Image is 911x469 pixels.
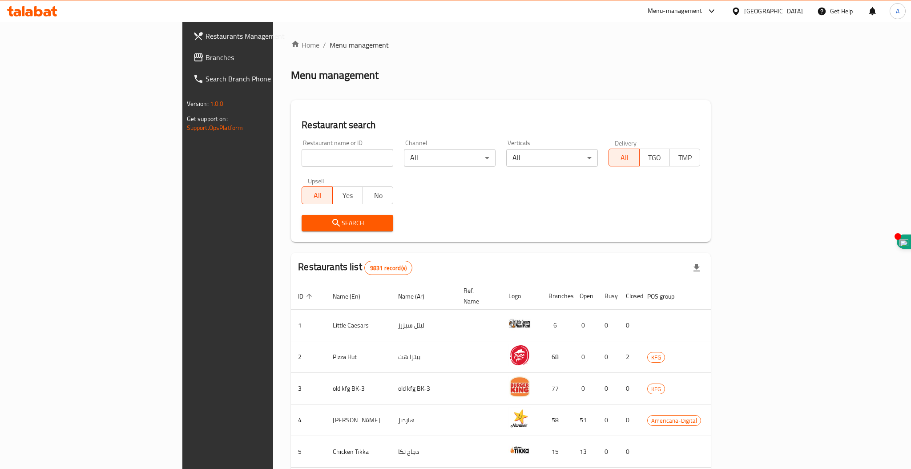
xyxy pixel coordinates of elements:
[572,283,597,310] th: Open
[609,149,639,166] button: All
[302,118,700,132] h2: Restaurant search
[298,291,315,302] span: ID
[302,215,393,231] button: Search
[744,6,803,16] div: [GEOGRAPHIC_DATA]
[306,189,329,202] span: All
[597,341,619,373] td: 0
[508,439,531,461] img: Chicken Tikka
[597,310,619,341] td: 0
[541,404,572,436] td: 58
[508,312,531,335] img: Little Caesars
[364,261,412,275] div: Total records count
[572,436,597,468] td: 13
[648,416,701,426] span: Americana-Digital
[332,186,363,204] button: Yes
[508,376,531,398] img: old kfg BK-3
[391,404,456,436] td: هارديز
[404,149,496,167] div: All
[206,52,327,63] span: Branches
[541,341,572,373] td: 68
[186,68,335,89] a: Search Branch Phone
[619,310,640,341] td: 0
[326,373,391,404] td: old kfg BK-3
[613,151,636,164] span: All
[464,285,491,307] span: Ref. Name
[326,404,391,436] td: [PERSON_NAME]
[896,6,899,16] span: A
[206,73,327,84] span: Search Branch Phone
[302,149,393,167] input: Search for restaurant name or ID..
[187,122,243,133] a: Support.OpsPlatform
[541,310,572,341] td: 6
[330,40,389,50] span: Menu management
[572,341,597,373] td: 0
[572,373,597,404] td: 0
[298,260,412,275] h2: Restaurants list
[186,25,335,47] a: Restaurants Management
[619,341,640,373] td: 2
[391,310,456,341] td: ليتل سيزرز
[686,257,707,279] div: Export file
[597,373,619,404] td: 0
[669,149,700,166] button: TMP
[673,151,697,164] span: TMP
[572,310,597,341] td: 0
[391,341,456,373] td: بيتزا هت
[291,68,379,82] h2: Menu management
[398,291,436,302] span: Name (Ar)
[648,6,702,16] div: Menu-management
[506,149,598,167] div: All
[597,404,619,436] td: 0
[597,436,619,468] td: 0
[291,40,711,50] nav: breadcrumb
[326,310,391,341] td: Little Caesars
[619,404,640,436] td: 0
[186,47,335,68] a: Branches
[302,186,332,204] button: All
[615,140,637,146] label: Delivery
[541,436,572,468] td: 15
[541,373,572,404] td: 77
[391,373,456,404] td: old kfg BK-3
[187,113,228,125] span: Get support on:
[333,291,372,302] span: Name (En)
[501,283,541,310] th: Logo
[619,373,640,404] td: 0
[391,436,456,468] td: دجاج تكا
[363,186,393,204] button: No
[308,178,324,184] label: Upsell
[365,264,412,272] span: 9831 record(s)
[648,352,665,363] span: KFG
[541,283,572,310] th: Branches
[367,189,390,202] span: No
[572,404,597,436] td: 51
[326,341,391,373] td: Pizza Hut
[619,436,640,468] td: 0
[639,149,670,166] button: TGO
[336,189,359,202] span: Yes
[648,384,665,394] span: KFG
[597,283,619,310] th: Busy
[206,31,327,41] span: Restaurants Management
[326,436,391,468] td: Chicken Tikka
[187,98,209,109] span: Version:
[647,291,686,302] span: POS group
[508,344,531,366] img: Pizza Hut
[309,218,386,229] span: Search
[508,407,531,429] img: Hardee's
[619,283,640,310] th: Closed
[643,151,666,164] span: TGO
[210,98,224,109] span: 1.0.0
